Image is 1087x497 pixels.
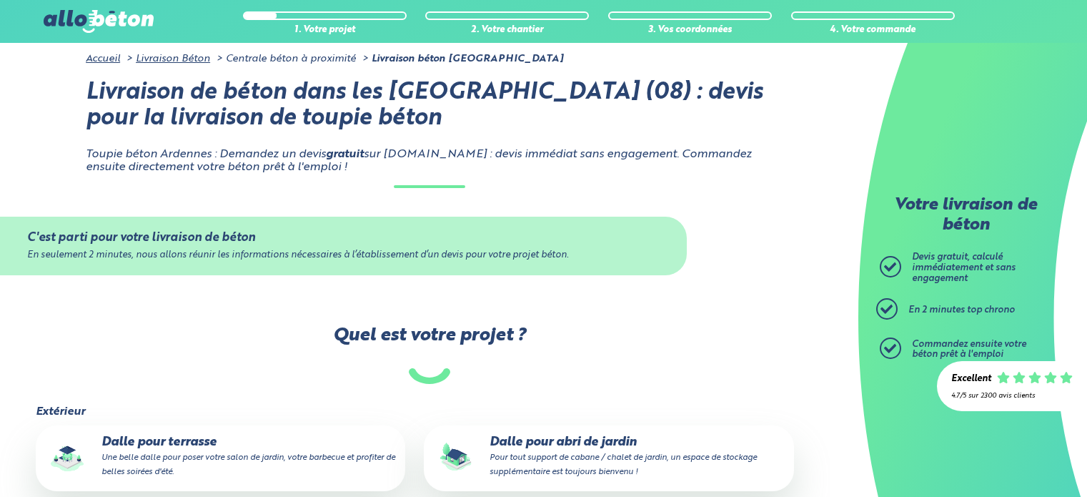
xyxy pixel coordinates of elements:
div: 4. Votre commande [791,25,955,36]
p: Dalle pour abri de jardin [434,436,783,479]
div: 3. Vos coordonnées [608,25,772,36]
div: C'est parti pour votre livraison de béton [27,231,659,245]
div: En seulement 2 minutes, nous allons réunir les informations nécessaires à l’établissement d’un de... [27,250,659,261]
a: Accueil [86,54,120,64]
li: Livraison béton [GEOGRAPHIC_DATA] [359,53,563,64]
small: Une belle dalle pour poser votre salon de jardin, votre barbecue et profiter de belles soirées d'... [101,453,395,476]
legend: Extérieur [36,405,85,418]
li: Centrale béton à proximité [213,53,356,64]
small: Pour tout support de cabane / chalet de jardin, un espace de stockage supplémentaire est toujours... [490,453,757,476]
p: Toupie béton Ardennes : Demandez un devis sur [DOMAIN_NAME] : devis immédiat sans engagement. Com... [86,148,773,174]
div: 1. Votre projet [243,25,407,36]
iframe: Help widget launcher [960,441,1071,481]
h1: Livraison de béton dans les [GEOGRAPHIC_DATA] (08) : devis pour la livraison de toupie béton [86,80,773,133]
img: final_use.values.terrace [46,436,91,481]
label: Quel est votre projet ? [34,325,824,383]
strong: gratuit [326,149,364,160]
div: 2. Votre chantier [425,25,589,36]
p: Dalle pour terrasse [46,436,395,479]
a: Livraison Béton [136,54,210,64]
img: allobéton [44,10,154,33]
img: final_use.values.garden_shed [434,436,480,481]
